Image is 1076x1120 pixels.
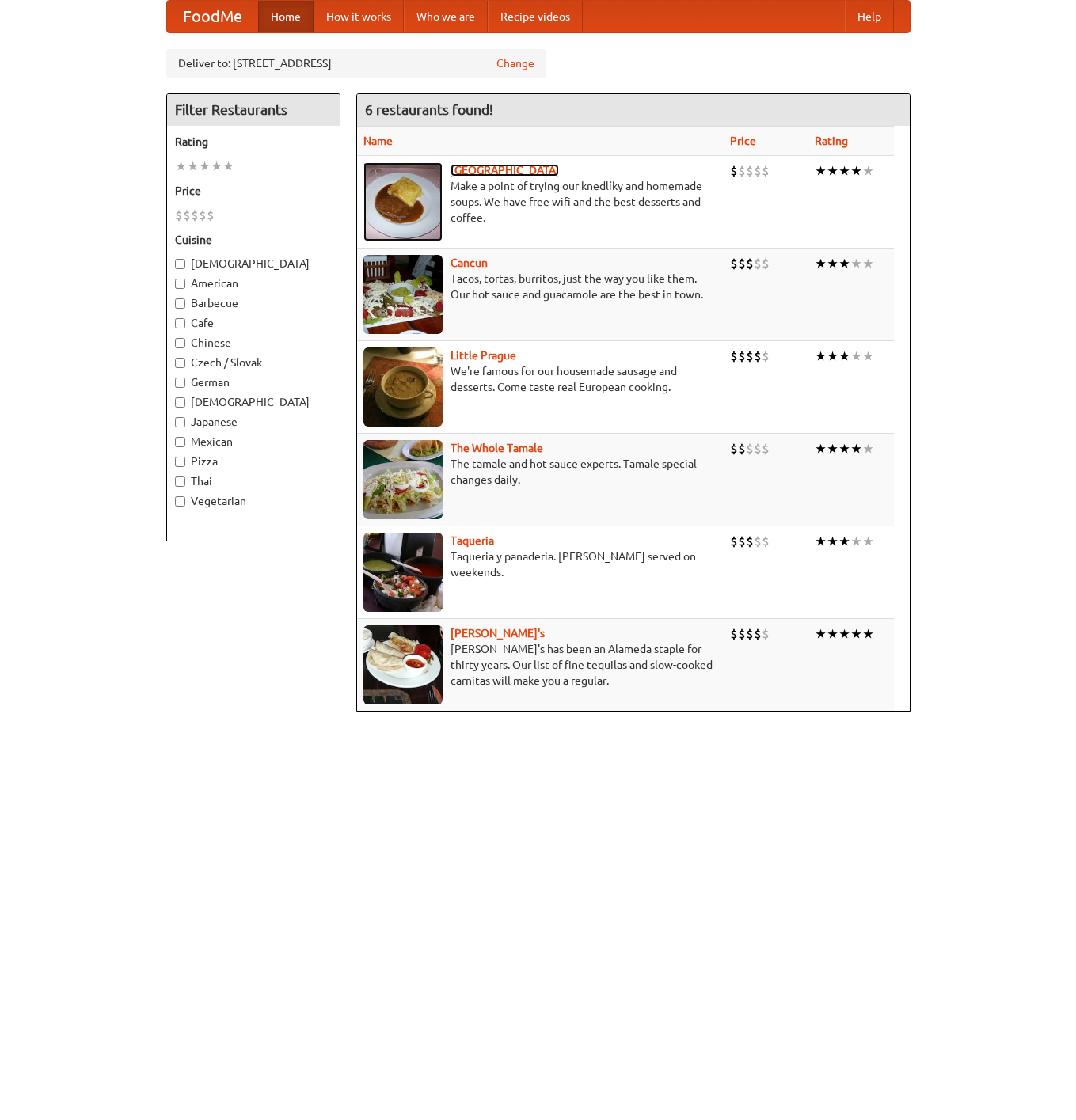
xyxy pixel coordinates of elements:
[363,178,718,226] p: Make a point of trying our knedlíky and homemade soups. We have free wifi and the best desserts a...
[746,347,754,365] li: $
[175,134,332,150] h5: Rating
[746,440,754,457] li: $
[451,164,559,177] a: [GEOGRAPHIC_DATA]
[754,440,762,457] li: $
[175,358,185,368] input: Czech / Slovak
[827,533,838,550] li: ★
[175,473,332,489] label: Thai
[762,533,770,550] li: $
[363,135,393,147] a: Name
[850,625,862,643] li: ★
[754,255,762,272] li: $
[175,275,332,291] label: American
[762,255,770,272] li: $
[730,533,738,550] li: $
[187,158,199,175] li: ★
[827,255,838,272] li: ★
[762,625,770,643] li: $
[730,440,738,457] li: $
[183,207,191,224] li: $
[167,94,340,126] h4: Filter Restaurants
[363,271,718,302] p: Tacos, tortas, burritos, just the way you like them. Our hot sauce and guacamole are the best in ...
[850,440,862,457] li: ★
[363,625,443,704] img: pedros.jpg
[175,279,185,289] input: American
[451,534,494,547] a: Taqueria
[738,440,746,457] li: $
[175,256,332,271] label: [DEMOGRAPHIC_DATA]
[363,533,443,612] img: taqueria.jpg
[730,255,738,272] li: $
[175,158,187,175] li: ★
[363,162,443,241] img: czechpoint.jpg
[746,533,754,550] li: $
[730,347,738,365] li: $
[738,625,746,643] li: $
[738,162,746,180] li: $
[850,533,862,550] li: ★
[363,347,443,427] img: littleprague.jpg
[838,440,850,457] li: ★
[815,625,827,643] li: ★
[730,135,756,147] a: Price
[258,1,314,32] a: Home
[199,158,211,175] li: ★
[850,162,862,180] li: ★
[175,318,185,328] input: Cafe
[815,135,848,147] a: Rating
[222,158,234,175] li: ★
[496,55,534,71] a: Change
[175,259,185,269] input: [DEMOGRAPHIC_DATA]
[167,1,258,32] a: FoodMe
[815,347,827,365] li: ★
[451,442,543,454] a: The Whole Tamale
[746,162,754,180] li: $
[451,256,488,269] a: Cancun
[175,355,332,370] label: Czech / Slovak
[862,440,874,457] li: ★
[175,374,332,390] label: German
[175,207,183,224] li: $
[738,533,746,550] li: $
[363,549,718,580] p: Taqueria y panaderia. [PERSON_NAME] served on weekends.
[175,183,332,199] h5: Price
[862,347,874,365] li: ★
[175,493,332,509] label: Vegetarian
[175,338,185,348] input: Chinese
[754,533,762,550] li: $
[815,255,827,272] li: ★
[175,457,185,467] input: Pizza
[175,394,332,410] label: [DEMOGRAPHIC_DATA]
[175,295,332,311] label: Barbecue
[754,347,762,365] li: $
[730,625,738,643] li: $
[762,347,770,365] li: $
[838,255,850,272] li: ★
[838,162,850,180] li: ★
[175,437,185,447] input: Mexican
[762,440,770,457] li: $
[363,255,443,334] img: cancun.jpg
[175,335,332,351] label: Chinese
[862,162,874,180] li: ★
[827,625,838,643] li: ★
[815,533,827,550] li: ★
[166,49,546,78] div: Deliver to: [STREET_ADDRESS]
[815,162,827,180] li: ★
[862,625,874,643] li: ★
[451,627,545,640] a: [PERSON_NAME]'s
[191,207,199,224] li: $
[175,298,185,309] input: Barbecue
[363,641,718,689] p: [PERSON_NAME]'s has been an Alameda staple for thirty years. Our list of fine tequilas and slow-c...
[762,162,770,180] li: $
[827,440,838,457] li: ★
[850,255,862,272] li: ★
[451,349,516,362] a: Little Prague
[754,162,762,180] li: $
[815,440,827,457] li: ★
[738,347,746,365] li: $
